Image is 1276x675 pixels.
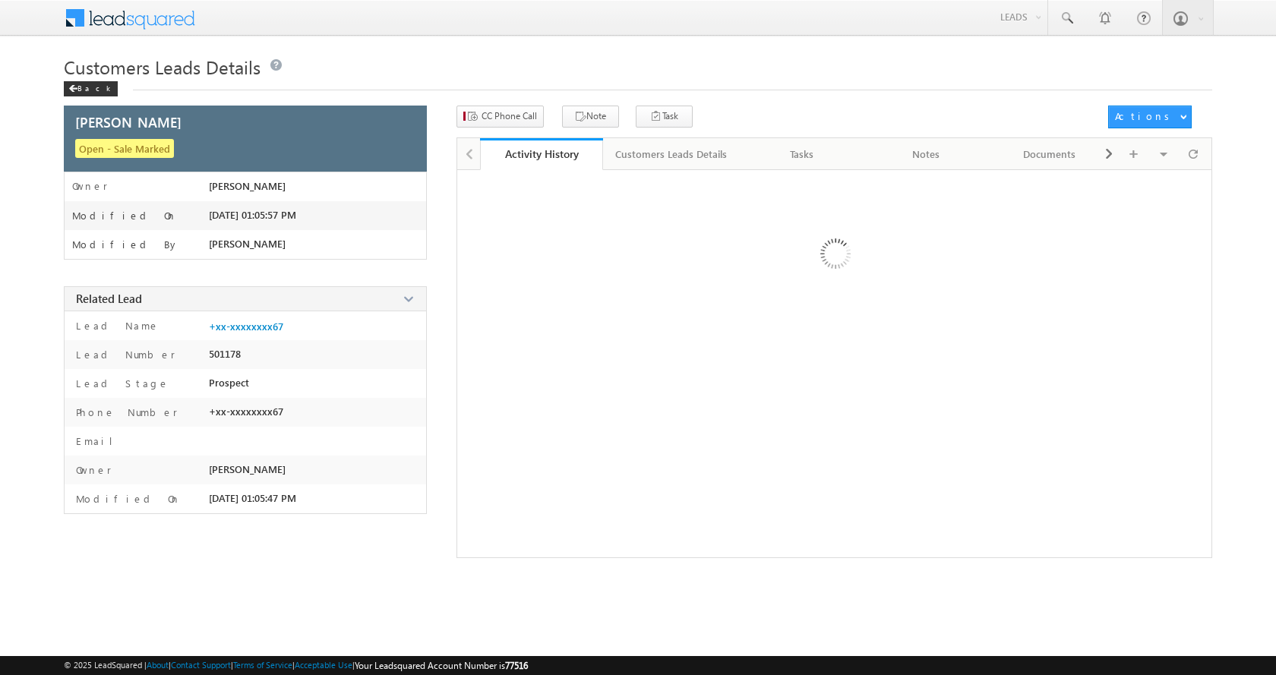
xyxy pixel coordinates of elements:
a: Customers Leads Details [603,138,741,170]
a: Activity History [480,138,604,170]
a: Tasks [741,138,864,170]
label: Lead Stage [72,377,169,390]
img: Loading ... [756,178,913,335]
span: © 2025 LeadSquared | | | | | [64,658,528,673]
label: Phone Number [72,405,178,419]
span: [PERSON_NAME] [209,463,286,475]
span: Related Lead [76,291,142,306]
label: Modified On [72,492,181,506]
label: Lead Name [72,319,159,333]
div: Actions [1115,109,1175,123]
span: 77516 [505,660,528,671]
button: CC Phone Call [456,106,544,128]
button: Task [636,106,693,128]
button: Actions [1108,106,1192,128]
a: Acceptable Use [295,660,352,670]
div: Customers Leads Details [615,145,727,163]
span: CC Phone Call [482,109,537,123]
a: Documents [988,138,1112,170]
span: [PERSON_NAME] [209,180,286,192]
span: [DATE] 01:05:47 PM [209,492,296,504]
div: Back [64,81,118,96]
span: [DATE] 01:05:57 PM [209,209,296,221]
a: Contact Support [171,660,231,670]
div: Activity History [491,147,592,161]
div: Documents [1000,145,1098,163]
label: Modified By [72,238,179,251]
label: Email [72,434,125,448]
div: Notes [876,145,974,163]
label: Owner [72,463,112,477]
a: +xx-xxxxxxxx67 [209,320,283,333]
a: About [147,660,169,670]
a: Notes [864,138,988,170]
span: Open - Sale Marked [75,139,174,158]
span: Your Leadsquared Account Number is [355,660,528,671]
label: Owner [72,180,108,192]
span: +xx-xxxxxxxx67 [209,405,283,418]
label: Modified On [72,210,177,222]
a: Terms of Service [233,660,292,670]
span: Prospect [209,377,249,389]
div: Tasks [753,145,851,163]
span: 501178 [209,348,241,360]
button: Note [562,106,619,128]
span: [PERSON_NAME] [209,238,286,250]
label: Lead Number [72,348,175,361]
span: [PERSON_NAME] [75,115,182,129]
span: Customers Leads Details [64,55,261,79]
